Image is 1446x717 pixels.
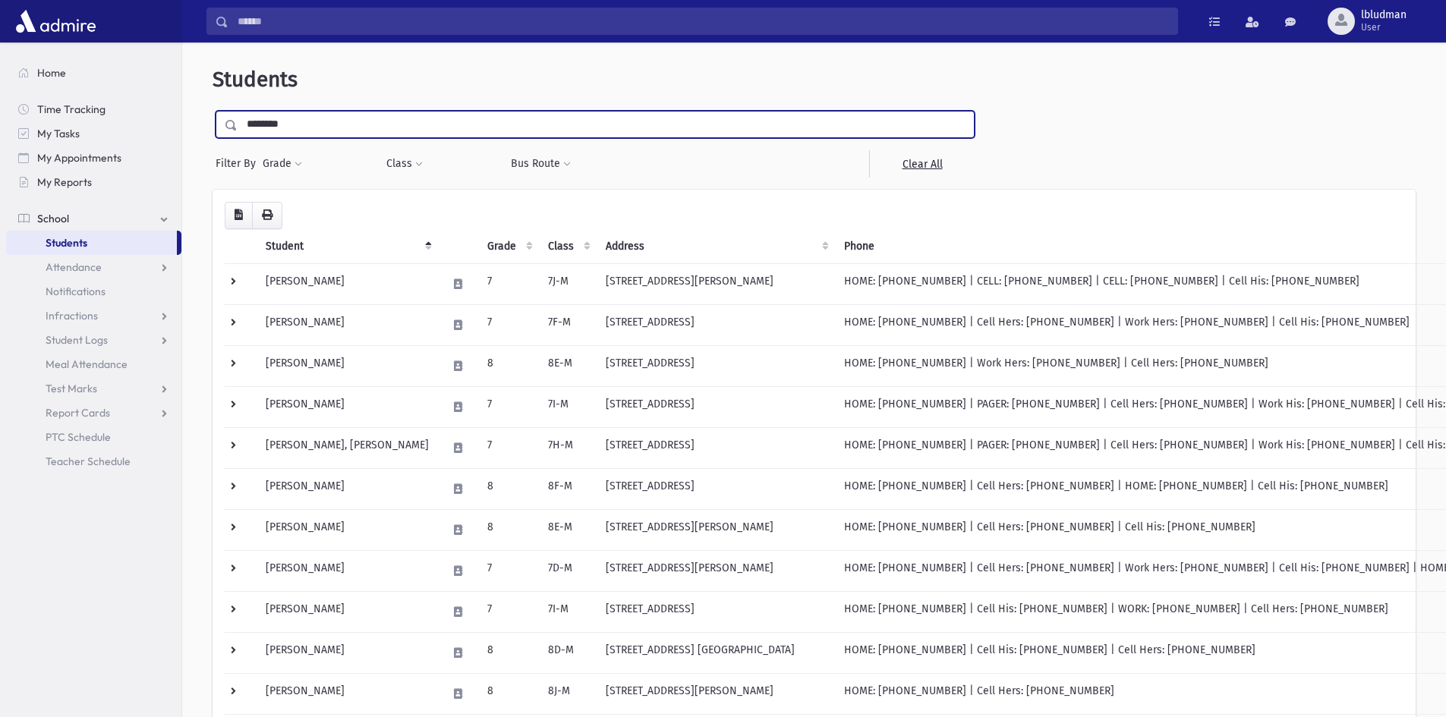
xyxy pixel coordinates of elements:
[478,304,539,345] td: 7
[225,202,253,229] button: CSV
[478,509,539,550] td: 8
[257,263,438,304] td: [PERSON_NAME]
[6,449,181,473] a: Teacher Schedule
[539,550,597,591] td: 7D-M
[6,303,181,328] a: Infractions
[6,255,181,279] a: Attendance
[597,386,835,427] td: [STREET_ADDRESS]
[46,333,108,347] span: Student Logs
[216,156,262,171] span: Filter By
[6,376,181,401] a: Test Marks
[6,146,181,170] a: My Appointments
[478,345,539,386] td: 8
[6,425,181,449] a: PTC Schedule
[46,382,97,395] span: Test Marks
[257,304,438,345] td: [PERSON_NAME]
[37,127,80,140] span: My Tasks
[478,386,539,427] td: 7
[213,67,298,92] span: Students
[46,454,131,468] span: Teacher Schedule
[6,328,181,352] a: Student Logs
[597,229,835,264] th: Address: activate to sort column ascending
[6,401,181,425] a: Report Cards
[6,206,181,231] a: School
[539,304,597,345] td: 7F-M
[478,673,539,714] td: 8
[46,260,102,274] span: Attendance
[478,229,539,264] th: Grade: activate to sort column ascending
[6,61,181,85] a: Home
[478,632,539,673] td: 8
[6,121,181,146] a: My Tasks
[386,150,424,178] button: Class
[37,102,106,116] span: Time Tracking
[257,386,438,427] td: [PERSON_NAME]
[539,673,597,714] td: 8J-M
[1361,9,1407,21] span: lbludman
[228,8,1177,35] input: Search
[539,386,597,427] td: 7I-M
[257,673,438,714] td: [PERSON_NAME]
[597,427,835,468] td: [STREET_ADDRESS]
[257,427,438,468] td: [PERSON_NAME], [PERSON_NAME]
[869,150,975,178] a: Clear All
[597,304,835,345] td: [STREET_ADDRESS]
[6,170,181,194] a: My Reports
[510,150,572,178] button: Bus Route
[597,345,835,386] td: [STREET_ADDRESS]
[257,509,438,550] td: [PERSON_NAME]
[46,285,106,298] span: Notifications
[257,345,438,386] td: [PERSON_NAME]
[597,263,835,304] td: [STREET_ADDRESS][PERSON_NAME]
[252,202,282,229] button: Print
[478,550,539,591] td: 7
[262,150,303,178] button: Grade
[6,97,181,121] a: Time Tracking
[478,468,539,509] td: 8
[539,229,597,264] th: Class: activate to sort column ascending
[46,406,110,420] span: Report Cards
[597,673,835,714] td: [STREET_ADDRESS][PERSON_NAME]
[539,632,597,673] td: 8D-M
[46,309,98,322] span: Infractions
[37,212,69,225] span: School
[597,509,835,550] td: [STREET_ADDRESS][PERSON_NAME]
[46,430,111,444] span: PTC Schedule
[597,632,835,673] td: [STREET_ADDRESS] [GEOGRAPHIC_DATA]
[37,66,66,80] span: Home
[257,591,438,632] td: [PERSON_NAME]
[12,6,99,36] img: AdmirePro
[539,345,597,386] td: 8E-M
[6,279,181,303] a: Notifications
[257,550,438,591] td: [PERSON_NAME]
[46,357,128,371] span: Meal Attendance
[6,231,177,255] a: Students
[539,263,597,304] td: 7J-M
[257,468,438,509] td: [PERSON_NAME]
[478,427,539,468] td: 7
[257,229,438,264] th: Student: activate to sort column descending
[1361,21,1407,33] span: User
[37,151,121,165] span: My Appointments
[257,632,438,673] td: [PERSON_NAME]
[597,468,835,509] td: [STREET_ADDRESS]
[539,427,597,468] td: 7H-M
[478,263,539,304] td: 7
[6,352,181,376] a: Meal Attendance
[539,468,597,509] td: 8F-M
[478,591,539,632] td: 7
[597,591,835,632] td: [STREET_ADDRESS]
[539,509,597,550] td: 8E-M
[597,550,835,591] td: [STREET_ADDRESS][PERSON_NAME]
[37,175,92,189] span: My Reports
[539,591,597,632] td: 7I-M
[46,236,87,250] span: Students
